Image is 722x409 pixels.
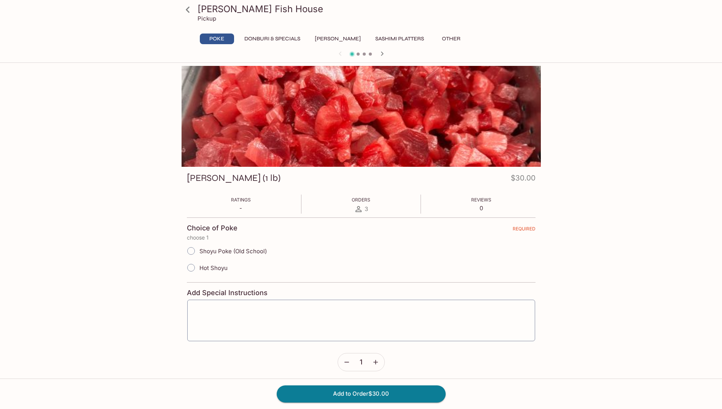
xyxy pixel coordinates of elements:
div: Ahi Poke (1 lb) [182,66,541,167]
p: - [231,204,251,212]
h4: Choice of Poke [187,224,237,232]
span: Orders [352,197,370,203]
h3: [PERSON_NAME] (1 lb) [187,172,281,184]
button: [PERSON_NAME] [311,34,365,44]
span: Shoyu Poke (Old School) [199,248,267,255]
span: Hot Shoyu [199,264,228,272]
span: REQUIRED [513,226,536,235]
span: Ratings [231,197,251,203]
span: Reviews [471,197,491,203]
p: Pickup [198,15,216,22]
h4: $30.00 [511,172,536,187]
button: Other [434,34,469,44]
p: choose 1 [187,235,536,241]
button: Sashimi Platters [371,34,428,44]
h4: Add Special Instructions [187,289,536,297]
button: Add to Order$30.00 [277,385,446,402]
span: 1 [360,358,362,366]
span: 3 [365,205,368,212]
p: 0 [471,204,491,212]
h3: [PERSON_NAME] Fish House [198,3,538,15]
button: Poke [200,34,234,44]
button: Donburi & Specials [240,34,304,44]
